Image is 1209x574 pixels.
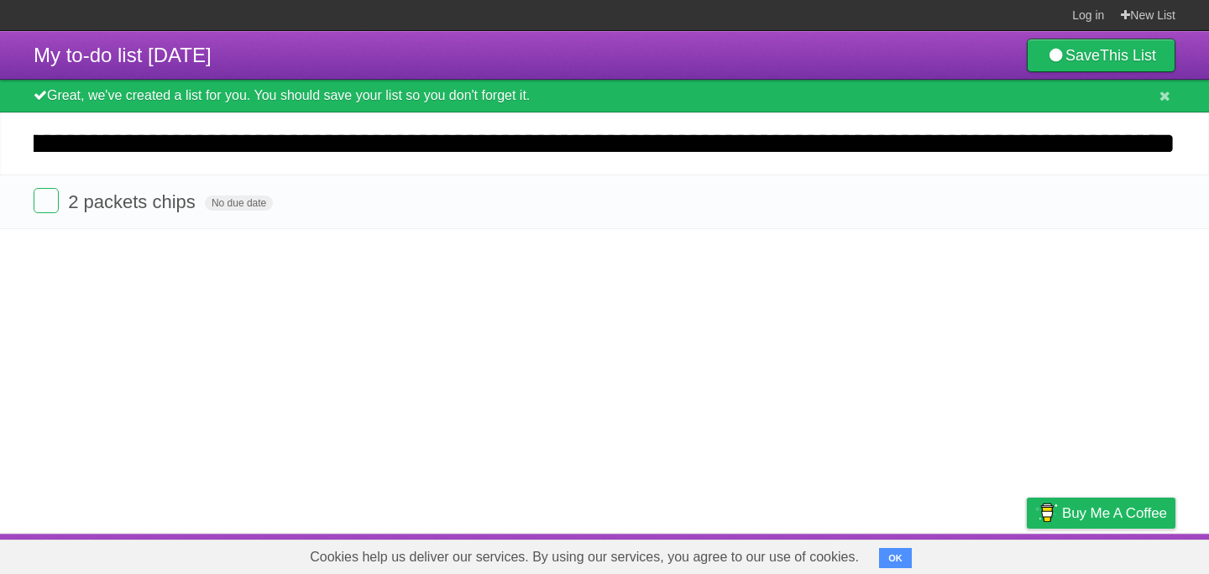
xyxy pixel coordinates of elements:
[68,191,200,212] span: 2 packets chips
[1035,498,1058,527] img: Buy me a coffee
[205,196,273,211] span: No due date
[879,548,912,568] button: OK
[1005,538,1049,570] a: Privacy
[1062,498,1167,528] span: Buy me a coffee
[859,538,927,570] a: Developers
[1070,538,1175,570] a: Suggest a feature
[1100,47,1156,64] b: This List
[1027,39,1175,72] a: SaveThis List
[948,538,985,570] a: Terms
[34,44,212,66] span: My to-do list [DATE]
[293,540,876,574] span: Cookies help us deliver our services. By using our services, you agree to our use of cookies.
[34,188,59,213] label: Done
[1027,498,1175,529] a: Buy me a coffee
[803,538,839,570] a: About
